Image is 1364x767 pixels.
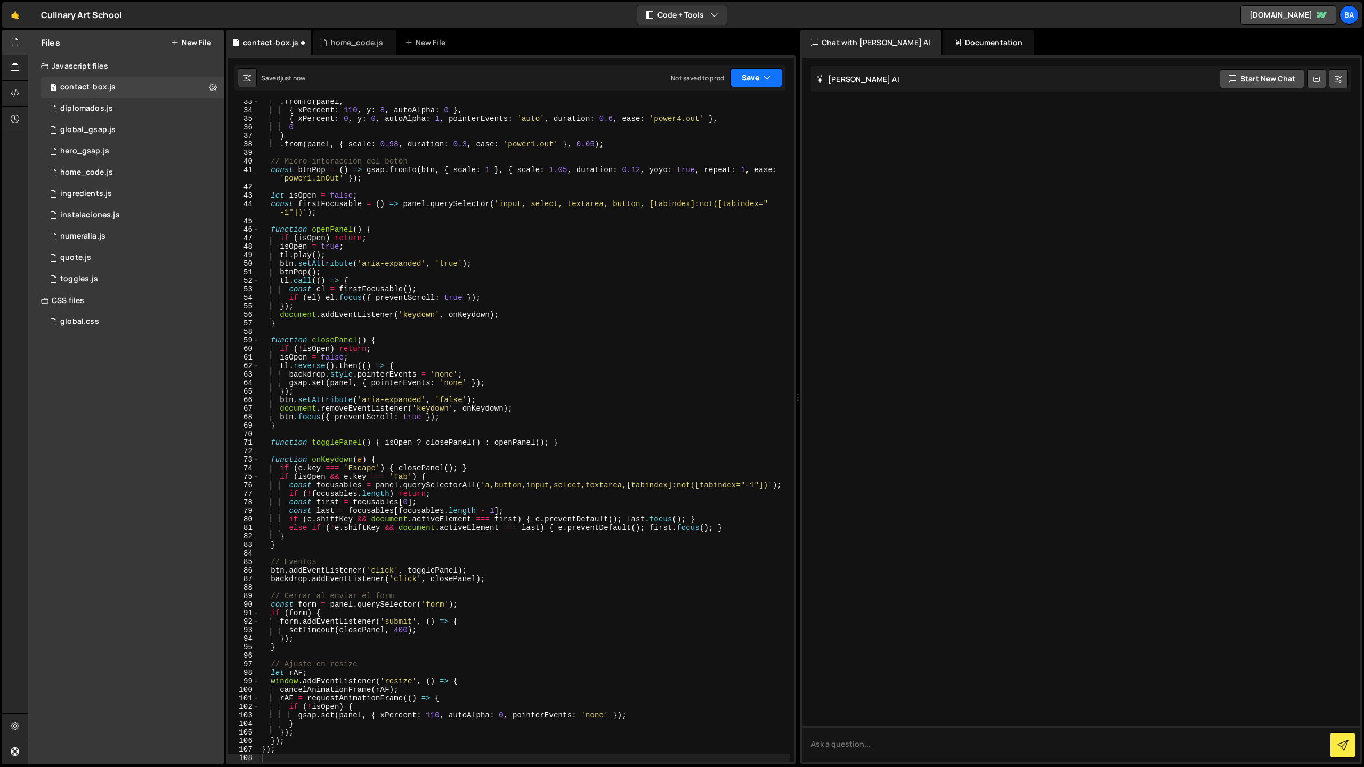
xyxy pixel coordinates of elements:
[228,234,259,242] div: 47
[228,498,259,507] div: 78
[228,524,259,532] div: 81
[228,754,259,762] div: 108
[28,290,224,311] div: CSS files
[228,259,259,268] div: 50
[228,106,259,115] div: 34
[228,472,259,481] div: 75
[228,225,259,234] div: 46
[228,600,259,609] div: 90
[228,413,259,421] div: 68
[228,97,259,106] div: 33
[228,293,259,302] div: 54
[228,720,259,728] div: 104
[60,83,116,92] div: contact-box.js
[228,276,259,285] div: 52
[228,481,259,489] div: 76
[228,583,259,592] div: 88
[800,30,941,55] div: Chat with [PERSON_NAME] AI
[228,464,259,472] div: 74
[228,404,259,413] div: 67
[50,84,56,93] span: 1
[41,183,224,205] div: 15007/40941.js
[28,55,224,77] div: Javascript files
[228,353,259,362] div: 61
[228,609,259,617] div: 91
[228,200,259,217] div: 44
[228,515,259,524] div: 80
[671,74,724,83] div: Not saved to prod
[228,396,259,404] div: 66
[816,74,899,84] h2: [PERSON_NAME] AI
[228,549,259,558] div: 84
[228,677,259,686] div: 99
[41,37,60,48] h2: Files
[228,634,259,643] div: 94
[228,268,259,276] div: 51
[41,141,224,162] div: 15007/39147.js
[228,183,259,191] div: 42
[60,274,98,284] div: toggles.js
[60,253,91,263] div: quote.js
[41,247,224,268] div: 15007/43268.js
[41,205,224,226] div: 15007/42652.js
[228,711,259,720] div: 103
[228,668,259,677] div: 98
[60,317,99,327] div: global.css
[228,507,259,515] div: 79
[228,149,259,157] div: 39
[228,532,259,541] div: 82
[405,37,450,48] div: New File
[41,9,121,21] div: Culinary Art School
[228,592,259,600] div: 89
[228,217,259,225] div: 45
[228,123,259,132] div: 36
[228,140,259,149] div: 38
[41,162,224,183] div: 15007/39339.js
[228,379,259,387] div: 64
[228,115,259,123] div: 35
[228,737,259,745] div: 106
[41,119,224,141] div: 15007/39144.js
[243,37,298,48] div: contact-box.js
[228,132,259,140] div: 37
[228,328,259,336] div: 58
[228,430,259,438] div: 70
[228,438,259,447] div: 71
[60,125,116,135] div: global_gsap.js
[41,268,224,290] div: 15007/42269.js
[60,104,113,113] div: diplomados.js
[228,166,259,183] div: 41
[1240,5,1336,25] a: [DOMAIN_NAME]
[60,210,120,220] div: instalaciones.js
[228,447,259,455] div: 72
[228,191,259,200] div: 43
[637,5,727,25] button: Code + Tools
[228,345,259,353] div: 60
[228,387,259,396] div: 65
[280,74,305,83] div: just now
[228,617,259,626] div: 92
[228,575,259,583] div: 87
[228,302,259,311] div: 55
[228,421,259,430] div: 69
[1339,5,1359,25] a: Ba
[228,370,259,379] div: 63
[60,168,113,177] div: home_code.js
[41,98,224,119] div: 15007/41507.js
[228,541,259,549] div: 83
[228,694,259,703] div: 101
[228,651,259,660] div: 96
[228,703,259,711] div: 102
[228,319,259,328] div: 57
[228,336,259,345] div: 59
[41,77,224,98] div: 15007/44676.js
[60,232,105,241] div: numeralia.js
[228,285,259,293] div: 53
[228,157,259,166] div: 40
[228,558,259,566] div: 85
[261,74,305,83] div: Saved
[228,251,259,259] div: 49
[171,38,211,47] button: New File
[228,311,259,319] div: 56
